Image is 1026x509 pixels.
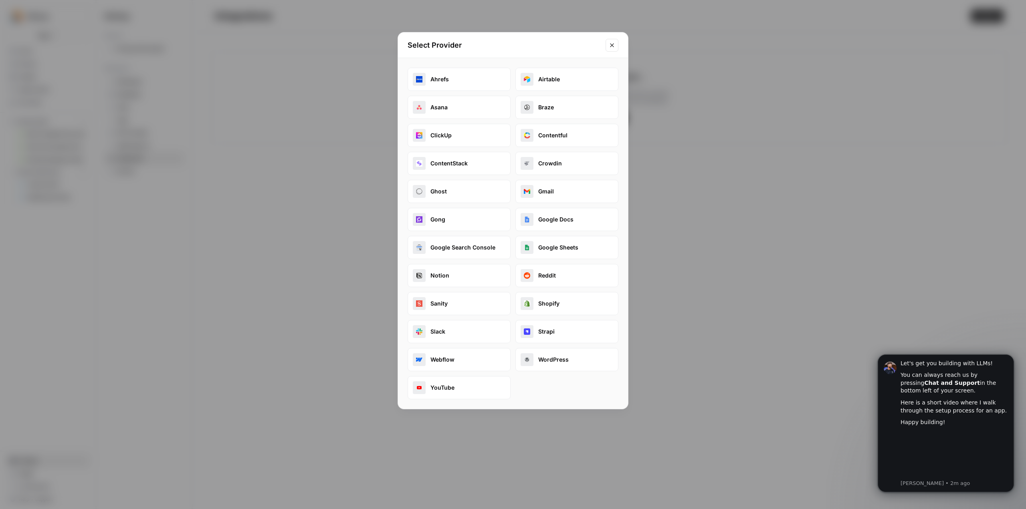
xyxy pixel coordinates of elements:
[524,244,530,251] img: google_sheets
[416,356,422,363] img: webflow_oauth
[35,86,142,134] iframe: youtube
[408,180,511,203] button: ghostGhost
[416,188,422,195] img: ghost
[515,208,618,231] button: google_docsGoogle Docs
[416,384,422,391] img: youtube
[416,216,422,223] img: gong
[515,180,618,203] button: gmailGmail
[408,320,511,343] button: slackSlack
[408,96,511,119] button: asanaAsana
[515,68,618,91] button: airtable_oauthAirtable
[408,40,601,51] h2: Select Provider
[35,135,142,143] p: Message from Steven, sent 2m ago
[416,160,422,167] img: contentstack
[515,292,618,315] button: shopifyShopify
[416,104,422,111] img: asana
[408,376,511,399] button: youtubeYouTube
[515,320,618,343] button: strapiStrapi
[408,124,511,147] button: clickupClickUp
[515,96,618,119] button: brazeBraze
[524,188,530,195] img: gmail
[416,300,422,307] img: sanity
[515,152,618,175] button: crowdinCrowdin
[515,124,618,147] button: contentfulContentful
[408,68,511,91] button: ahrefsAhrefs
[524,104,530,111] img: braze
[408,292,511,315] button: sanitySanity
[416,328,422,335] img: slack
[606,39,618,52] button: Close modal
[524,132,530,139] img: contentful
[416,76,422,82] img: ahrefs
[524,160,530,167] img: crowdin
[408,152,511,175] button: contentstackContentStack
[408,236,511,259] button: google_search_consoleGoogle Search Console
[524,272,530,279] img: reddit
[524,328,530,335] img: strapi
[524,216,530,223] img: google_docs
[408,208,511,231] button: gongGong
[524,356,530,363] img: wordpress
[408,348,511,371] button: webflow_oauthWebflow
[416,132,422,139] img: clickup
[524,76,530,82] img: airtable_oauth
[515,348,618,371] button: wordpressWordPress
[416,272,422,279] img: notion
[408,264,511,287] button: notionNotion
[416,244,422,251] img: google_search_console
[515,264,618,287] button: redditReddit
[515,236,618,259] button: google_sheetsGoogle Sheets
[524,300,530,307] img: shopify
